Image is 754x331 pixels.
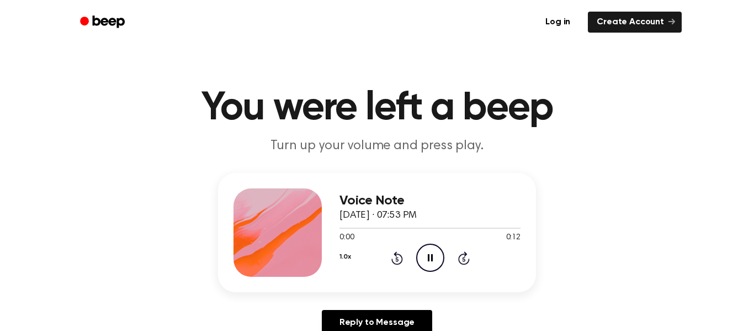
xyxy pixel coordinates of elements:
span: [DATE] · 07:53 PM [339,211,417,220]
span: 0:00 [339,232,354,244]
a: Beep [72,12,135,33]
a: Log in [534,9,581,35]
p: Turn up your volume and press play. [165,137,589,155]
a: Create Account [588,12,682,33]
h3: Voice Note [339,193,521,208]
button: 1.0x [339,248,351,266]
span: 0:12 [506,232,521,244]
h1: You were left a beep [94,88,660,128]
